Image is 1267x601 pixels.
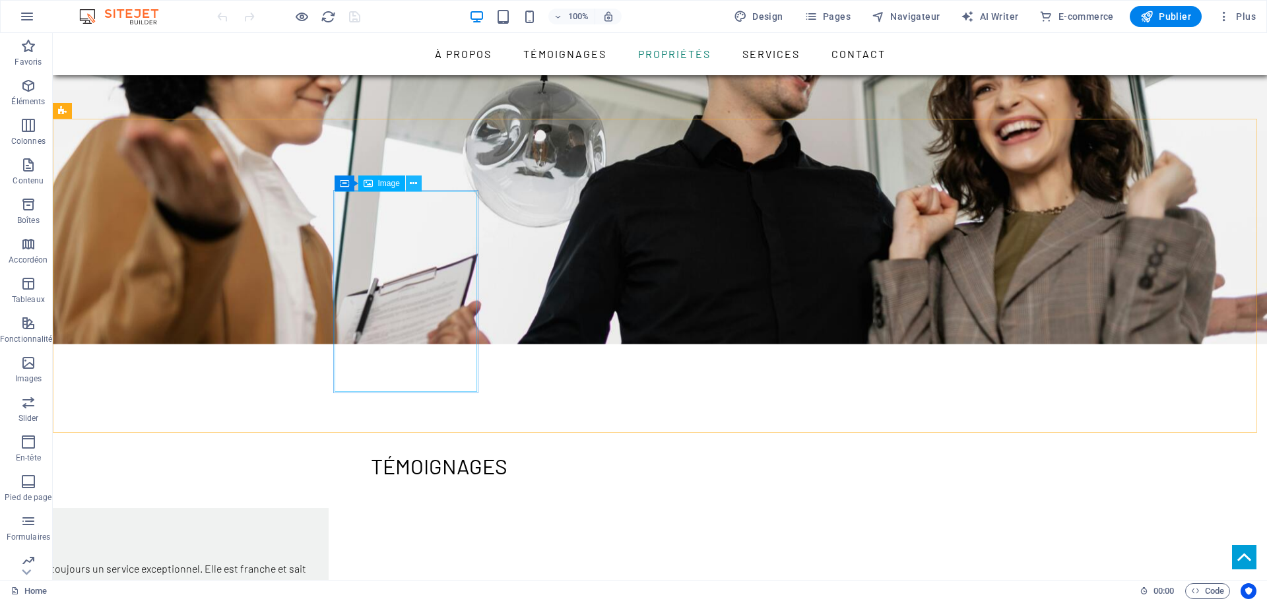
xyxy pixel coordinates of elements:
span: Pages [804,10,851,23]
img: Editor Logo [76,9,175,24]
p: Favoris [15,57,42,67]
p: En-tête [16,453,41,463]
h6: Durée de la session [1140,583,1175,599]
span: Plus [1218,10,1256,23]
button: E-commerce [1034,6,1119,27]
p: Images [15,373,42,384]
i: Lors du redimensionnement, ajuster automatiquement le niveau de zoom en fonction de l'appareil sé... [602,11,614,22]
span: Design [734,10,783,23]
span: Navigateur [872,10,940,23]
button: Plus [1212,6,1261,27]
p: Éléments [11,96,45,107]
span: 00 00 [1153,583,1174,599]
button: Pages [799,6,856,27]
button: Usercentrics [1241,583,1256,599]
p: Accordéon [9,255,48,265]
button: Publier [1130,6,1202,27]
p: Boîtes [17,215,40,226]
button: Code [1185,583,1230,599]
p: Contenu [13,175,44,186]
button: reload [320,9,336,24]
p: Tableaux [12,294,45,305]
button: Navigateur [866,6,945,27]
p: Slider [18,413,39,424]
button: AI Writer [956,6,1023,27]
p: Pied de page [5,492,51,503]
span: E-commerce [1039,10,1113,23]
span: AI Writer [961,10,1018,23]
span: Publier [1140,10,1191,23]
p: Formulaires [7,532,50,542]
span: Image [378,179,400,187]
p: Colonnes [11,136,46,146]
h6: 100% [568,9,589,24]
button: 100% [548,9,595,24]
span: : [1163,586,1165,596]
button: Cliquez ici pour quitter le mode Aperçu et poursuivre l'édition. [294,9,309,24]
a: Cliquez pour annuler la sélection. Double-cliquez pour ouvrir Pages. [11,583,47,599]
span: Code [1191,583,1224,599]
i: Actualiser la page [321,9,336,24]
button: Design [729,6,789,27]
